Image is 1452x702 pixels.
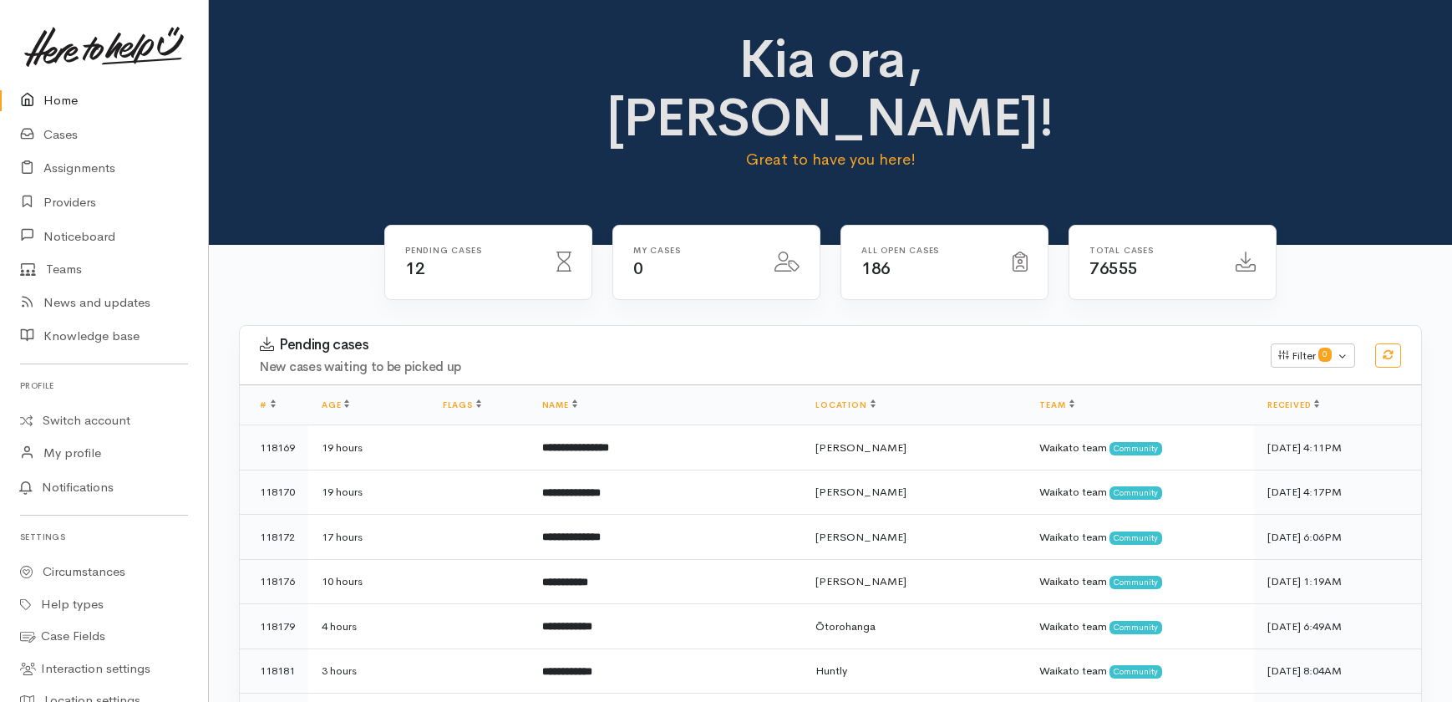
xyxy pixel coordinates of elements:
td: 118170 [240,470,308,515]
a: Age [322,399,349,410]
button: Filter0 [1271,343,1355,369]
p: Great to have you here! [540,148,1121,171]
a: Flags [443,399,481,410]
span: [PERSON_NAME] [815,530,906,544]
td: Waikato team [1026,470,1254,515]
td: 19 hours [308,425,429,471]
span: 12 [405,258,424,279]
span: Community [1109,621,1162,634]
a: Location [815,399,875,410]
td: [DATE] 1:19AM [1254,559,1421,604]
span: Ōtorohanga [815,619,876,633]
span: [PERSON_NAME] [815,485,906,499]
td: [DATE] 6:49AM [1254,604,1421,649]
td: 118181 [240,649,308,694]
td: Waikato team [1026,425,1254,471]
a: # [260,399,276,410]
span: Community [1109,532,1162,545]
td: 118172 [240,515,308,560]
a: Team [1039,399,1074,410]
td: 118176 [240,559,308,604]
span: Huntly [815,664,847,678]
h3: Pending cases [260,337,1251,354]
td: Waikato team [1026,604,1254,649]
td: 118179 [240,604,308,649]
td: 10 hours [308,559,429,604]
h6: My cases [633,246,754,255]
td: 4 hours [308,604,429,649]
a: Received [1267,399,1319,410]
h6: Settings [20,526,188,548]
span: Community [1109,486,1162,500]
h6: All Open cases [861,246,993,255]
a: Name [542,399,577,410]
td: Waikato team [1026,649,1254,694]
td: [DATE] 6:06PM [1254,515,1421,560]
td: [DATE] 4:17PM [1254,470,1421,515]
td: [DATE] 4:11PM [1254,425,1421,471]
span: [PERSON_NAME] [815,440,906,455]
span: Community [1109,442,1162,455]
span: 0 [633,258,643,279]
td: 3 hours [308,649,429,694]
span: 76555 [1089,258,1138,279]
td: [DATE] 8:04AM [1254,649,1421,694]
span: [PERSON_NAME] [815,574,906,588]
span: 0 [1318,348,1332,361]
td: 17 hours [308,515,429,560]
h6: Total cases [1089,246,1216,255]
h4: New cases waiting to be picked up [260,360,1251,374]
h6: Pending cases [405,246,536,255]
span: 186 [861,258,891,279]
span: Community [1109,576,1162,589]
td: Waikato team [1026,515,1254,560]
h6: Profile [20,374,188,397]
h1: Kia ora, [PERSON_NAME]! [540,30,1121,148]
td: 118169 [240,425,308,471]
span: Community [1109,665,1162,679]
td: 19 hours [308,470,429,515]
td: Waikato team [1026,559,1254,604]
